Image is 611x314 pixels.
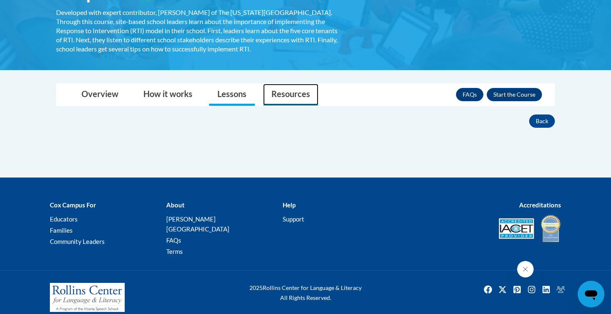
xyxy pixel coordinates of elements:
[554,283,567,296] img: Facebook group icon
[135,84,201,106] a: How it works
[166,215,229,233] a: [PERSON_NAME][GEOGRAPHIC_DATA]
[517,261,534,277] iframe: Close message
[540,283,553,296] a: Linkedin
[263,84,318,106] a: Resources
[283,201,296,209] b: Help
[578,281,604,307] iframe: Button to launch messaging window
[487,88,542,101] button: Enroll
[50,283,125,312] img: Rollins Center for Language & Literacy - A Program of the Atlanta Speech School
[525,283,538,296] img: Instagram icon
[50,201,96,209] b: Cox Campus For
[5,6,67,12] span: Hi. How can we help?
[540,214,561,243] img: IDA® Accredited
[249,284,263,291] span: 2025
[456,88,483,101] a: FAQs
[56,8,343,54] div: Developed with expert contributor, [PERSON_NAME] of The [US_STATE][GEOGRAPHIC_DATA]. Through this...
[218,283,393,303] div: Rollins Center for Language & Literacy All Rights Reserved.
[496,283,509,296] img: Twitter icon
[529,114,555,128] button: Back
[496,283,509,296] a: Twitter
[166,201,185,209] b: About
[50,226,73,234] a: Families
[540,283,553,296] img: LinkedIn icon
[209,84,255,106] a: Lessons
[510,283,524,296] a: Pinterest
[50,215,78,223] a: Educators
[481,283,495,296] img: Facebook icon
[166,248,183,255] a: Terms
[166,236,181,244] a: FAQs
[519,201,561,209] b: Accreditations
[554,283,567,296] a: Facebook Group
[510,283,524,296] img: Pinterest icon
[73,84,127,106] a: Overview
[50,238,105,245] a: Community Leaders
[283,215,304,223] a: Support
[525,283,538,296] a: Instagram
[481,283,495,296] a: Facebook
[499,218,534,239] img: Accredited IACET® Provider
